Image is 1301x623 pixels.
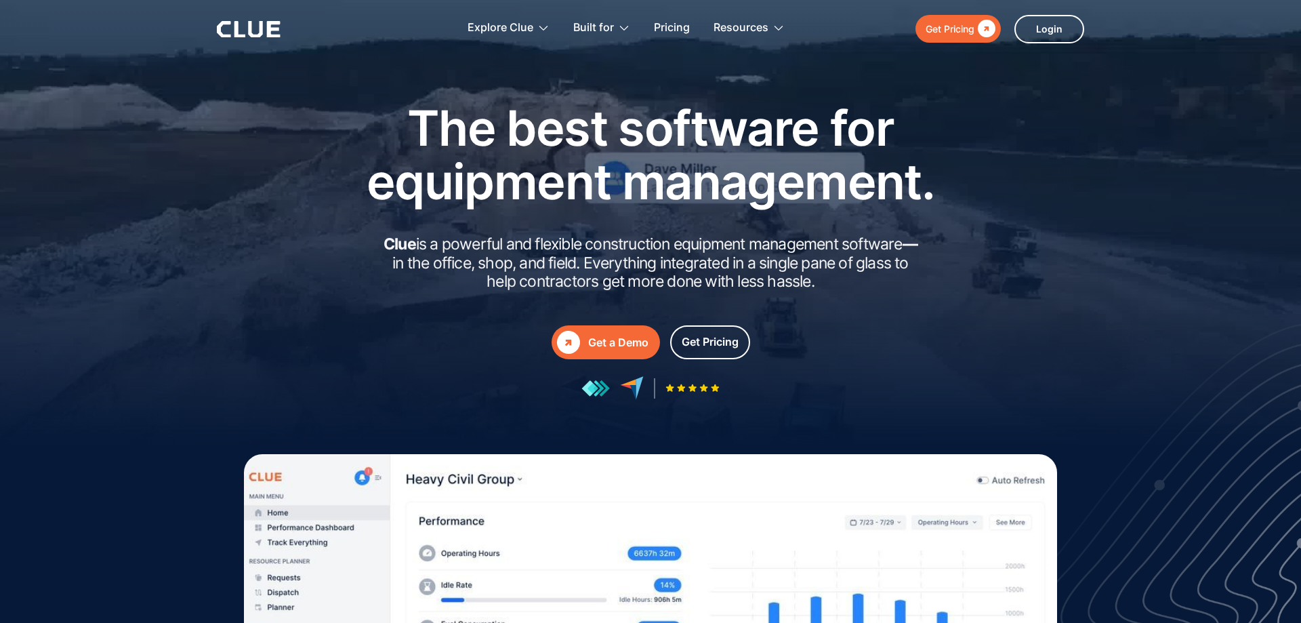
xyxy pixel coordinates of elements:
a: Login [1014,15,1084,43]
div: Get Pricing [926,20,974,37]
a: Get Pricing [915,15,1001,43]
div: Get a Demo [588,334,648,351]
div: Built for [573,7,614,49]
strong: — [903,235,917,254]
img: reviews at getapp [581,380,610,397]
img: Five-star rating icon [665,384,720,393]
strong: Clue [384,235,416,254]
div:  [974,20,995,37]
div:  [557,331,580,354]
div: Resources [714,7,768,49]
a: Get a Demo [552,325,660,359]
div: Get Pricing [682,334,739,350]
a: Pricing [654,7,690,49]
h2: is a powerful and flexible construction equipment management software in the office, shop, and fi... [379,235,922,292]
div: Explore Clue [468,7,533,49]
h1: The best software for equipment management. [346,101,955,208]
img: reviews at capterra [620,376,644,400]
a: Get Pricing [670,325,750,359]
